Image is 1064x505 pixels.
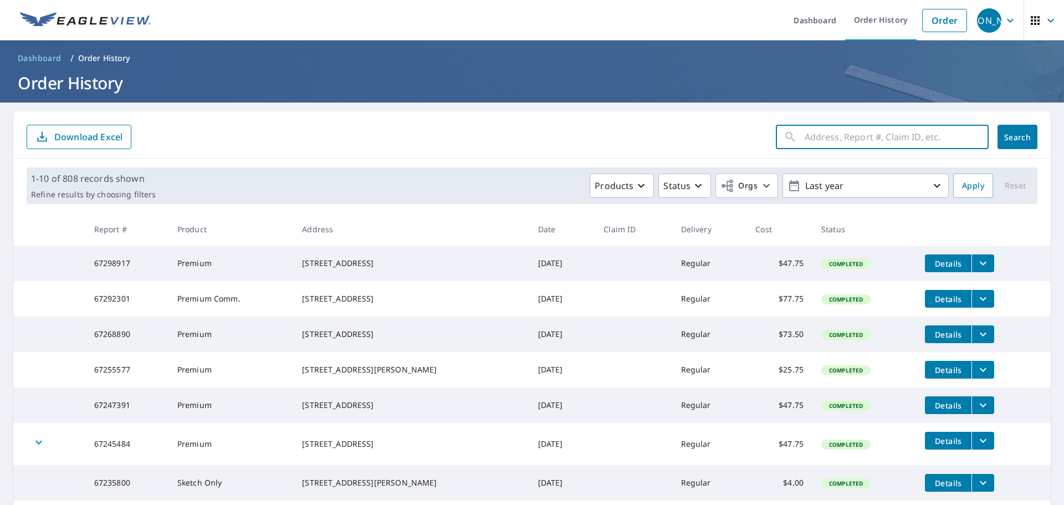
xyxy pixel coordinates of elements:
span: Completed [822,480,869,487]
span: Details [932,400,965,411]
button: Status [658,174,711,198]
div: [STREET_ADDRESS] [302,329,520,340]
td: Regular [672,387,747,423]
span: Apply [962,179,984,193]
td: $47.75 [746,387,812,423]
td: 67298917 [85,246,168,281]
td: Premium [168,317,293,352]
p: Last year [801,176,930,196]
div: [STREET_ADDRESS][PERSON_NAME] [302,364,520,375]
span: Details [932,436,965,446]
button: filesDropdownBtn-67247391 [971,396,994,414]
button: Download Excel [27,125,131,149]
td: [DATE] [529,281,595,317]
button: Apply [953,174,993,198]
th: Status [812,213,916,246]
div: [STREET_ADDRESS][PERSON_NAME] [302,477,520,488]
td: Regular [672,352,747,387]
th: Product [168,213,293,246]
td: Premium Comm. [168,281,293,317]
span: Details [932,365,965,375]
a: Dashboard [13,49,66,67]
td: $4.00 [746,465,812,501]
li: / [70,52,74,65]
p: Products [595,179,633,192]
p: 1-10 of 808 records shown [31,172,156,185]
p: Status [663,179,690,192]
button: Products [590,174,654,198]
p: Download Excel [54,131,122,143]
h1: Order History [13,72,1051,94]
span: Completed [822,441,869,448]
span: Completed [822,402,869,410]
span: Details [932,329,965,340]
td: 67245484 [85,423,168,465]
td: Regular [672,465,747,501]
button: detailsBtn-67235800 [925,474,971,492]
th: Cost [746,213,812,246]
button: filesDropdownBtn-67235800 [971,474,994,492]
span: Orgs [720,179,758,193]
td: 67235800 [85,465,168,501]
p: Order History [78,53,130,64]
div: [STREET_ADDRESS] [302,400,520,411]
td: [DATE] [529,352,595,387]
button: Last year [782,174,949,198]
div: [PERSON_NAME] [977,8,1001,33]
th: Claim ID [595,213,672,246]
th: Address [293,213,529,246]
input: Address, Report #, Claim ID, etc. [805,121,989,152]
td: $77.75 [746,281,812,317]
span: Completed [822,331,869,339]
td: [DATE] [529,387,595,423]
th: Report # [85,213,168,246]
span: Details [932,258,965,269]
td: Regular [672,423,747,465]
td: [DATE] [529,246,595,281]
td: Sketch Only [168,465,293,501]
img: EV Logo [20,12,151,29]
td: Regular [672,246,747,281]
button: detailsBtn-67247391 [925,396,971,414]
button: Orgs [715,174,778,198]
button: filesDropdownBtn-67292301 [971,290,994,308]
button: detailsBtn-67298917 [925,254,971,272]
td: Premium [168,246,293,281]
td: $47.75 [746,423,812,465]
span: Completed [822,260,869,268]
button: detailsBtn-67245484 [925,432,971,450]
div: [STREET_ADDRESS] [302,438,520,450]
span: Search [1006,132,1029,142]
div: [STREET_ADDRESS] [302,258,520,269]
a: Order [922,9,967,32]
button: Search [997,125,1037,149]
nav: breadcrumb [13,49,1051,67]
td: 67268890 [85,317,168,352]
td: $47.75 [746,246,812,281]
button: detailsBtn-67268890 [925,325,971,343]
td: [DATE] [529,423,595,465]
span: Details [932,294,965,304]
button: filesDropdownBtn-67245484 [971,432,994,450]
td: 67255577 [85,352,168,387]
th: Delivery [672,213,747,246]
button: detailsBtn-67255577 [925,361,971,379]
span: Dashboard [18,53,62,64]
td: 67247391 [85,387,168,423]
button: filesDropdownBtn-67268890 [971,325,994,343]
span: Details [932,478,965,488]
td: [DATE] [529,317,595,352]
button: filesDropdownBtn-67255577 [971,361,994,379]
div: [STREET_ADDRESS] [302,293,520,304]
span: Completed [822,295,869,303]
td: Regular [672,317,747,352]
td: Premium [168,387,293,423]
td: Regular [672,281,747,317]
td: Premium [168,352,293,387]
td: [DATE] [529,465,595,501]
span: Completed [822,366,869,374]
td: $25.75 [746,352,812,387]
td: Premium [168,423,293,465]
th: Date [529,213,595,246]
button: detailsBtn-67292301 [925,290,971,308]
